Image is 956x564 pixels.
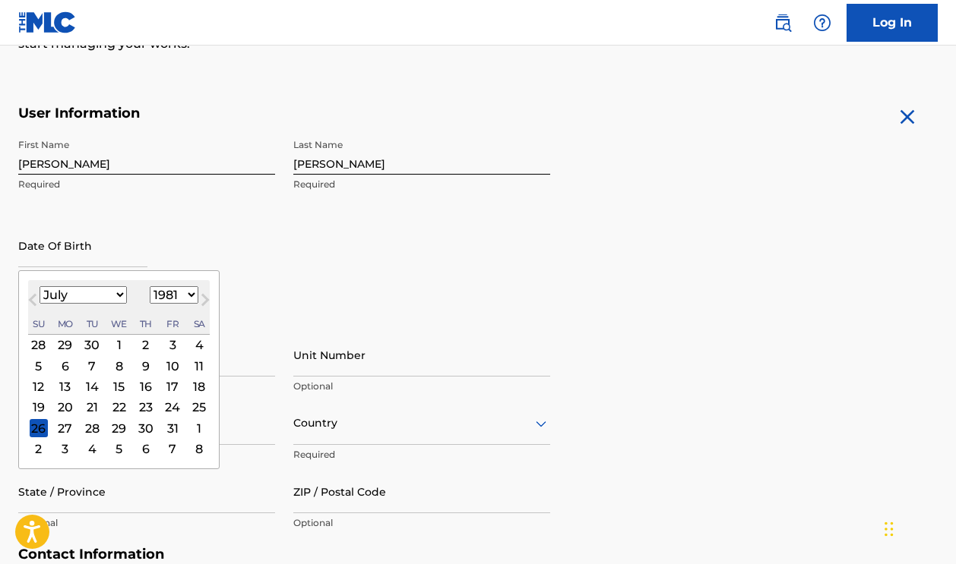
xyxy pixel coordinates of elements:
[137,336,155,354] div: Choose Thursday, July 2nd, 1981
[137,314,155,332] div: Thursday
[163,314,182,332] div: Friday
[190,336,208,354] div: Choose Saturday, July 4th, 1981
[137,357,155,375] div: Choose Thursday, July 9th, 1981
[110,419,128,437] div: Choose Wednesday, July 29th, 1981
[193,291,217,315] button: Next Month
[190,419,208,437] div: Choose Saturday, August 1st, 1981
[163,440,182,458] div: Choose Friday, August 7th, 1981
[137,377,155,395] div: Choose Thursday, July 16th, 1981
[163,398,182,416] div: Choose Friday, July 24th, 1981
[28,335,210,459] div: Month July, 1981
[30,419,48,437] div: Choose Sunday, July 26th, 1981
[163,377,182,395] div: Choose Friday, July 17th, 1981
[30,357,48,375] div: Choose Sunday, July 5th, 1981
[18,270,220,469] div: Choose Date
[30,440,48,458] div: Choose Sunday, August 2nd, 1981
[83,357,101,375] div: Choose Tuesday, July 7th, 1981
[30,398,48,416] div: Choose Sunday, July 19th, 1981
[190,314,208,332] div: Saturday
[768,8,798,38] a: Public Search
[110,398,128,416] div: Choose Wednesday, July 22nd, 1981
[56,398,74,416] div: Choose Monday, July 20th, 1981
[110,440,128,458] div: Choose Wednesday, August 5th, 1981
[18,546,550,563] h5: Contact Information
[110,336,128,354] div: Choose Wednesday, July 1st, 1981
[18,178,275,191] p: Required
[774,14,792,32] img: search
[807,8,837,38] div: Help
[83,398,101,416] div: Choose Tuesday, July 21st, 1981
[110,357,128,375] div: Choose Wednesday, July 8th, 1981
[18,317,938,334] h5: Personal Address
[895,105,920,129] img: close
[813,14,831,32] img: help
[190,398,208,416] div: Choose Saturday, July 25th, 1981
[30,336,48,354] div: Choose Sunday, June 28th, 1981
[293,516,550,530] p: Optional
[293,380,550,393] p: Optional
[56,419,74,437] div: Choose Monday, July 27th, 1981
[190,377,208,395] div: Choose Saturday, July 18th, 1981
[880,491,956,564] iframe: Chat Widget
[21,291,45,315] button: Previous Month
[293,448,550,462] p: Required
[83,314,101,332] div: Tuesday
[190,357,208,375] div: Choose Saturday, July 11th, 1981
[163,357,182,375] div: Choose Friday, July 10th, 1981
[190,440,208,458] div: Choose Saturday, August 8th, 1981
[110,377,128,395] div: Choose Wednesday, July 15th, 1981
[137,440,155,458] div: Choose Thursday, August 6th, 1981
[30,377,48,395] div: Choose Sunday, July 12th, 1981
[83,440,101,458] div: Choose Tuesday, August 4th, 1981
[56,314,74,332] div: Monday
[56,336,74,354] div: Choose Monday, June 29th, 1981
[83,377,101,395] div: Choose Tuesday, July 14th, 1981
[293,178,550,191] p: Required
[18,105,550,122] h5: User Information
[110,314,128,332] div: Wednesday
[163,419,182,437] div: Choose Friday, July 31st, 1981
[885,506,894,552] div: Drag
[137,419,155,437] div: Choose Thursday, July 30th, 1981
[137,398,155,416] div: Choose Thursday, July 23rd, 1981
[56,357,74,375] div: Choose Monday, July 6th, 1981
[163,336,182,354] div: Choose Friday, July 3rd, 1981
[83,336,101,354] div: Choose Tuesday, June 30th, 1981
[56,440,74,458] div: Choose Monday, August 3rd, 1981
[847,4,938,42] a: Log In
[18,11,77,33] img: MLC Logo
[83,419,101,437] div: Choose Tuesday, July 28th, 1981
[56,377,74,395] div: Choose Monday, July 13th, 1981
[18,516,275,530] p: Optional
[30,314,48,332] div: Sunday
